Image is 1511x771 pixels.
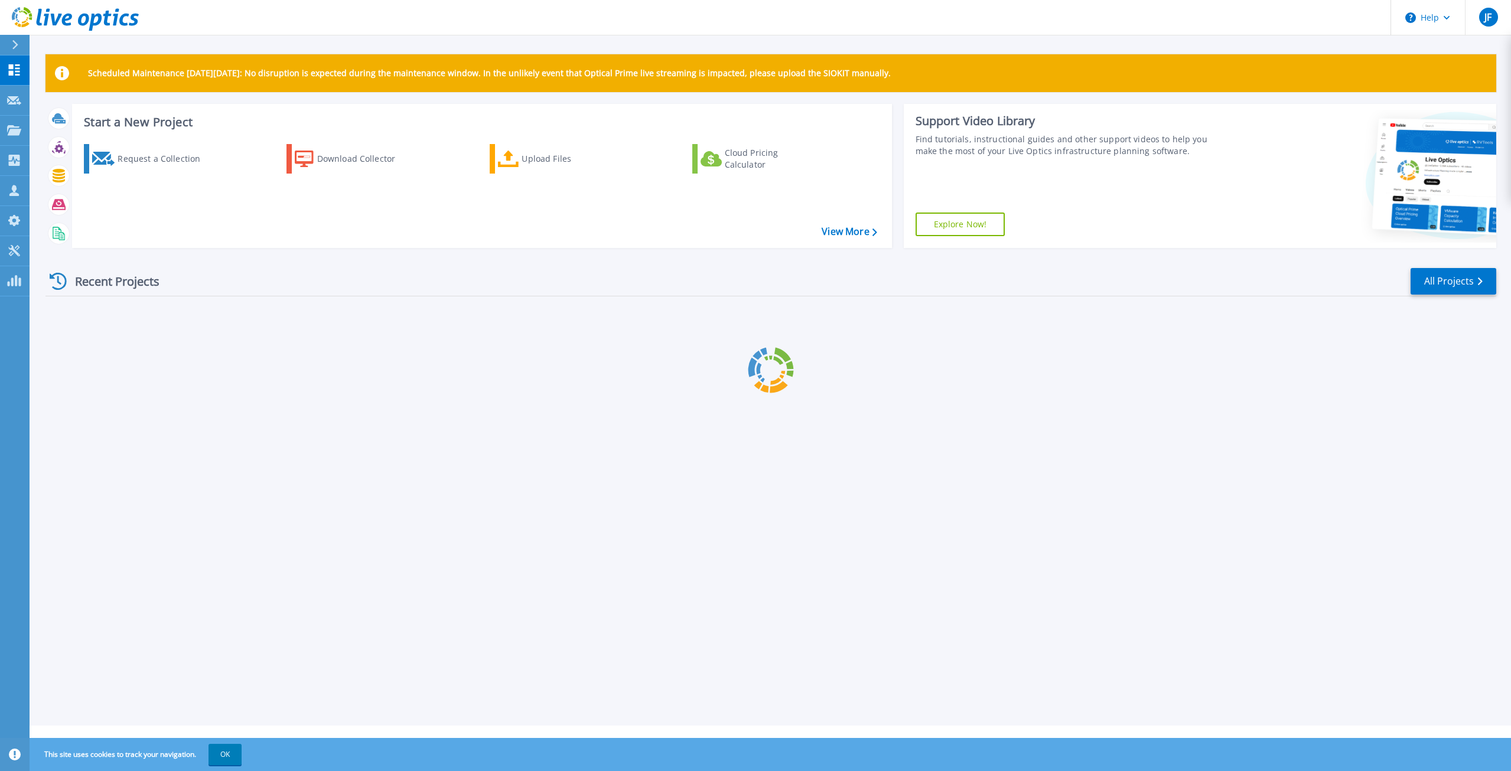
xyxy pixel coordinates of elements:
div: Download Collector [317,147,412,171]
p: Scheduled Maintenance [DATE][DATE]: No disruption is expected during the maintenance window. In t... [88,68,891,78]
span: This site uses cookies to track your navigation. [32,744,242,765]
a: Explore Now! [916,213,1005,236]
button: OK [209,744,242,765]
div: Find tutorials, instructional guides and other support videos to help you make the most of your L... [916,133,1222,157]
div: Support Video Library [916,113,1222,129]
div: Recent Projects [45,267,175,296]
a: View More [822,226,877,237]
h3: Start a New Project [84,116,877,129]
div: Request a Collection [118,147,212,171]
span: JF [1484,12,1492,22]
a: Download Collector [286,144,418,174]
a: Request a Collection [84,144,216,174]
a: Cloud Pricing Calculator [692,144,824,174]
div: Upload Files [522,147,616,171]
div: Cloud Pricing Calculator [725,147,819,171]
a: Upload Files [490,144,621,174]
a: All Projects [1411,268,1496,295]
